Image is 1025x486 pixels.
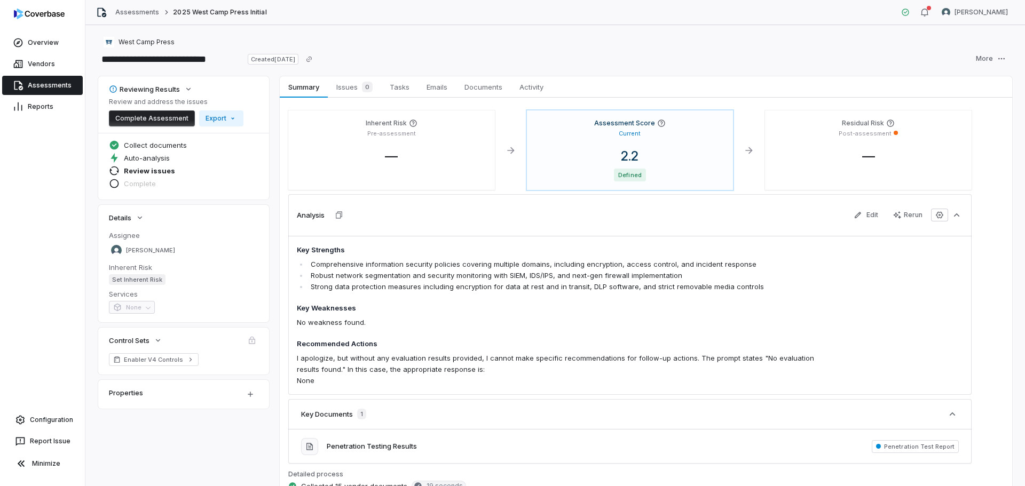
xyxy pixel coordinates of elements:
span: Emails [422,80,452,94]
span: Review issues [124,166,175,176]
h4: Key Weaknesses [297,303,830,314]
span: Complete [124,179,156,188]
span: 1 [357,409,366,419]
span: Issues [332,79,377,94]
a: Assessments [115,8,159,17]
h4: Inherent Risk [366,119,407,128]
button: Brittany Durbin avatar[PERSON_NAME] [935,4,1014,20]
button: Reviewing Results [106,79,196,99]
button: Copy link [299,50,319,69]
h4: Residual Risk [842,119,884,128]
span: Tasks [385,80,414,94]
a: Enabler V4 Controls [109,353,199,366]
h3: Key Documents [301,409,353,419]
h4: Key Strengths [297,245,830,256]
span: Activity [515,80,548,94]
button: More [969,51,1012,67]
div: Reviewing Results [109,84,180,94]
p: Detailed process [288,468,972,481]
span: Penetration Test Report [872,440,959,453]
span: Summary [284,80,323,94]
button: https://westcamppress.com/West Camp Press [100,33,178,52]
button: Report Issue [4,432,81,451]
a: Overview [2,33,83,52]
button: Edit [847,207,885,223]
h4: Assessment Score [594,119,655,128]
img: Brittany Durbin avatar [942,8,950,17]
span: Enabler V4 Controls [124,355,184,364]
li: Strong data protection measures including encryption for data at rest and in transit, DLP softwar... [308,281,830,292]
span: [PERSON_NAME] [126,246,175,254]
span: Set Inherent Risk [109,274,165,285]
p: Pre-assessment [367,130,416,138]
p: I apologize, but without any evaluation results provided, I cannot make specific recommendations ... [297,353,830,375]
p: Current [619,130,641,138]
p: No weakness found. [297,317,830,328]
span: Details [109,213,131,222]
button: Minimize [4,453,81,474]
button: Control Sets [106,331,165,350]
span: Documents [460,80,507,94]
img: logo-D7KZi-bG.svg [14,9,65,19]
button: Rerun [887,207,929,223]
button: Complete Assessment [109,110,195,126]
img: Brittany Durbin avatar [111,245,122,256]
span: West Camp Press [119,38,175,46]
dt: Services [109,289,258,299]
span: 2025 West Camp Press Initial [173,8,266,17]
p: None [297,375,830,386]
a: Assessments [2,76,83,95]
span: 2.2 [612,148,647,164]
span: [PERSON_NAME] [955,8,1008,17]
a: Configuration [4,410,81,429]
dt: Assignee [109,230,258,240]
li: Robust network segmentation and security monitoring with SIEM, IDS/IPS, and next-gen firewall imp... [308,270,830,281]
a: Reports [2,97,83,116]
span: Defined [614,169,645,181]
li: Comprehensive information security policies covering multiple domains, including encryption, acce... [308,259,830,270]
p: Review and address the issues [109,98,243,106]
span: Created [DATE] [248,54,298,65]
span: — [854,148,884,164]
a: Vendors [2,54,83,74]
p: Post-assessment [839,130,892,138]
span: — [376,148,406,164]
h3: Analysis [297,210,325,220]
div: Rerun [893,211,922,219]
span: 0 [362,82,373,92]
dt: Inherent Risk [109,262,258,272]
span: Control Sets [109,336,149,345]
span: Auto-analysis [124,153,170,163]
h4: Recommended Actions [297,339,830,349]
button: Details [106,208,147,227]
button: Penetration Testing Results [327,441,417,452]
button: Export [199,110,243,126]
span: Collect documents [124,140,187,150]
